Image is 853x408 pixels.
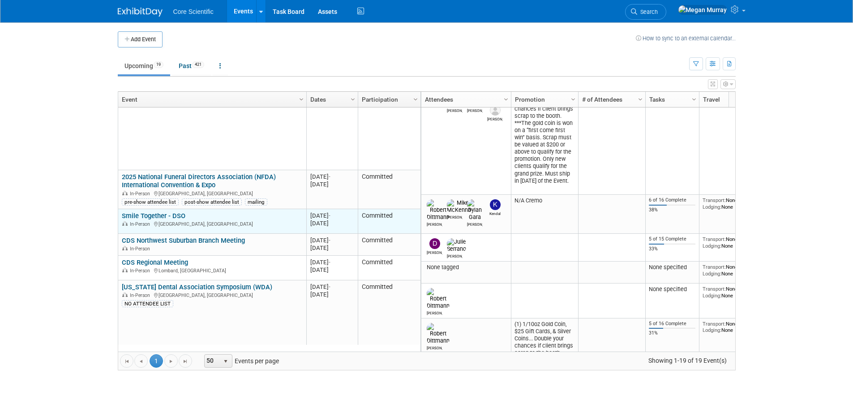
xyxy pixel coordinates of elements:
[329,173,330,180] span: -
[122,291,302,299] div: [GEOGRAPHIC_DATA], [GEOGRAPHIC_DATA]
[122,292,128,297] img: In-Person Event
[511,195,578,234] td: N/A Cremo
[310,212,354,219] div: [DATE]
[118,57,170,74] a: Upcoming19
[637,9,658,15] span: Search
[490,105,501,116] img: Alex Belshe
[182,358,189,365] span: Go to the last page
[118,8,163,17] img: ExhibitDay
[310,173,354,180] div: [DATE]
[703,264,726,270] span: Transport:
[358,256,420,280] td: Committed
[427,199,450,221] img: Robert Dittmann
[122,191,128,195] img: In-Person Event
[467,107,483,113] div: Dylan Gara
[447,214,463,219] div: Mike McKenna
[122,220,302,228] div: [GEOGRAPHIC_DATA], [GEOGRAPHIC_DATA]
[427,323,450,344] img: Robert Dittmann
[425,92,505,107] a: Attendees
[636,35,736,42] a: How to sync to an external calendar...
[490,199,501,210] img: Kendal Pobol
[703,327,721,333] span: Lodging:
[348,92,358,105] a: Column Settings
[310,283,354,291] div: [DATE]
[130,268,153,274] span: In-Person
[570,96,577,103] span: Column Settings
[447,253,463,258] div: Julie Serrano
[310,219,354,227] div: [DATE]
[173,8,214,15] span: Core Scientific
[703,92,765,107] a: Travel
[310,180,354,188] div: [DATE]
[358,56,420,170] td: Committed
[703,271,721,277] span: Lodging:
[703,321,726,327] span: Transport:
[358,234,420,256] td: Committed
[122,300,173,307] div: NO ATTENDEE LIST
[703,264,767,277] div: None None
[349,96,356,103] span: Column Settings
[310,266,354,274] div: [DATE]
[122,92,300,107] a: Event
[487,210,503,216] div: Kendal Pobol
[424,264,507,271] div: None tagged
[154,61,163,68] span: 19
[310,92,352,107] a: Dates
[164,354,178,368] a: Go to the next page
[130,246,153,252] span: In-Person
[193,354,288,368] span: Events per page
[689,92,699,105] a: Column Settings
[703,236,767,249] div: None None
[120,354,133,368] a: Go to the first page
[122,212,185,220] a: Smile Together - DSO
[637,96,644,103] span: Column Settings
[310,291,354,298] div: [DATE]
[447,238,466,253] img: Julie Serrano
[130,221,153,227] span: In-Person
[122,266,302,274] div: Lombard, [GEOGRAPHIC_DATA]
[411,92,420,105] a: Column Settings
[122,283,272,291] a: [US_STATE] Dental Association Symposium (WDA)
[358,280,420,394] td: Committed
[245,198,267,206] div: mailing
[122,221,128,226] img: In-Person Event
[329,237,330,244] span: -
[179,354,192,368] a: Go to the last page
[122,189,302,197] div: [GEOGRAPHIC_DATA], [GEOGRAPHIC_DATA]
[467,221,483,227] div: Dylan Gara
[329,283,330,290] span: -
[122,258,188,266] a: CDS Regional Meeting
[130,191,153,197] span: In-Person
[118,31,163,47] button: Add Event
[122,246,128,250] img: In-Person Event
[427,288,450,309] img: Robert Dittmann
[578,81,645,195] td: 4500
[182,198,242,206] div: post-show attendee list
[649,286,695,293] div: None specified
[649,330,695,336] div: 31%
[649,264,695,271] div: None specified
[649,207,695,213] div: 38%
[649,197,695,203] div: 6 of 16 Complete
[329,212,330,219] span: -
[582,92,639,107] a: # of Attendees
[703,197,726,203] span: Transport:
[511,81,578,195] td: (2) 1/10oz Gold Coin, $25 Gift Cards, & Silver Coins... Double your chances if client brings scra...
[412,96,419,103] span: Column Settings
[501,92,511,105] a: Column Settings
[358,209,420,234] td: Committed
[362,92,415,107] a: Participation
[447,107,463,113] div: James Belshe
[122,236,245,245] a: CDS Northwest Suburban Branch Meeting
[122,173,276,189] a: 2025 National Funeral Directors Association (NFDA) International Convention & Expo
[649,321,695,327] div: 5 of 16 Complete
[150,354,163,368] span: 1
[427,309,442,315] div: Robert Dittmann
[122,198,179,206] div: pre-show attendee list
[703,321,767,334] div: None None
[427,249,442,255] div: Dan Boro
[515,92,572,107] a: Promotion
[123,358,130,365] span: Go to the first page
[205,355,220,367] span: 50
[310,244,354,252] div: [DATE]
